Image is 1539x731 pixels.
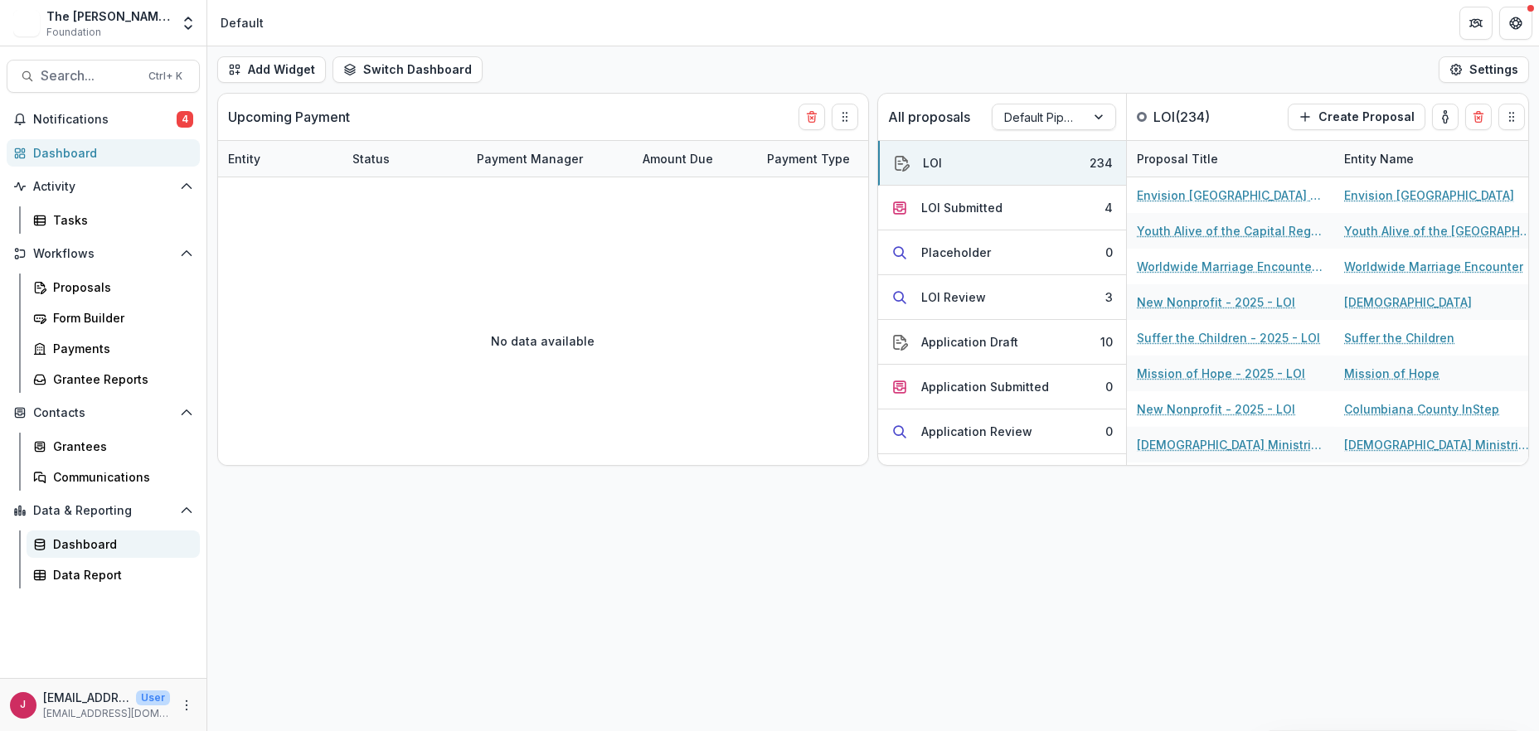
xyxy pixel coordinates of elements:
div: Application Review [921,423,1032,440]
div: 0 [1105,423,1113,440]
a: Grantees [27,433,200,460]
div: Ctrl + K [145,67,186,85]
div: Payment Manager [467,141,633,177]
a: Suffer the Children [1344,329,1454,346]
div: Entity [218,141,342,177]
span: Notifications [33,113,177,127]
span: Foundation [46,25,101,40]
button: Open Workflows [7,240,200,267]
div: Proposal Title [1127,141,1334,177]
button: More [177,695,197,715]
div: 3 [1105,288,1113,306]
button: Search... [7,60,200,93]
span: Data & Reporting [33,504,173,518]
button: Placeholder0 [878,230,1126,275]
div: Payment Manager [467,150,593,167]
nav: breadcrumb [214,11,270,35]
div: Dashboard [33,144,187,162]
div: 0 [1105,244,1113,261]
div: Proposal Title [1127,150,1228,167]
a: Columbiana County InStep [1344,400,1499,418]
div: The [PERSON_NAME] Foundation [46,7,170,25]
div: Form Builder [53,309,187,327]
div: Payment Type [757,150,860,167]
div: jcline@bolickfoundation.org [21,700,27,710]
a: Communications [27,463,200,491]
div: Payment Type [757,141,881,177]
a: Envision [GEOGRAPHIC_DATA] - 2025 - LOI [1137,186,1324,204]
a: Proposals [27,274,200,301]
button: Open Activity [7,173,200,200]
p: No data available [492,332,595,350]
div: 234 [1090,154,1113,172]
div: Status [342,150,400,167]
a: [DEMOGRAPHIC_DATA] [1344,293,1472,311]
button: LOI Review3 [878,275,1126,320]
div: Application Draft [921,333,1018,351]
a: Worldwide Marriage Encounter - 2025 - LOI [1137,258,1324,275]
p: Upcoming Payment [228,107,350,127]
a: Tasks [27,206,200,234]
button: toggle-assigned-to-me [1432,104,1459,130]
a: Dashboard [7,139,200,167]
button: Create Proposal [1288,104,1425,130]
span: Activity [33,180,173,194]
a: [DEMOGRAPHIC_DATA] Ministries - 2025 - LOI [1137,436,1324,453]
button: LOI234 [878,141,1126,186]
p: [EMAIL_ADDRESS][DOMAIN_NAME] [43,706,170,721]
button: Get Help [1499,7,1532,40]
a: Youth Alive of the [GEOGRAPHIC_DATA] [1344,222,1532,240]
button: Open Contacts [7,399,200,426]
div: Status [342,141,467,177]
div: Default [221,14,264,31]
button: Settings [1439,56,1529,83]
a: [DEMOGRAPHIC_DATA] Ministries [1344,436,1532,453]
p: All proposals [888,107,970,127]
button: Notifications4 [7,106,200,133]
a: Mission of Hope [1344,365,1439,382]
p: [EMAIL_ADDRESS][DOMAIN_NAME] [43,689,129,706]
span: Workflows [33,247,173,261]
div: Tasks [53,211,187,229]
button: LOI Submitted4 [878,186,1126,230]
button: Application Draft10 [878,320,1126,365]
div: Grantees [53,438,187,455]
span: 4 [177,111,193,128]
a: Mission of Hope - 2025 - LOI [1137,365,1305,382]
div: Placeholder [921,244,991,261]
button: Add Widget [217,56,326,83]
div: LOI [923,154,942,172]
div: 10 [1100,333,1113,351]
button: Open entity switcher [177,7,200,40]
div: Payments [53,340,187,357]
div: Proposals [53,278,187,296]
button: Delete card [799,104,825,130]
button: Drag [1498,104,1525,130]
p: User [136,690,170,705]
div: Amount Due [633,150,723,167]
div: Amount Due [633,141,757,177]
p: LOI ( 234 ) [1153,107,1278,127]
a: Data Report [27,561,200,588]
button: Partners [1459,7,1493,40]
div: LOI Submitted [921,199,1003,216]
a: New Nonprofit - 2025 - LOI [1137,293,1295,311]
div: 4 [1104,199,1113,216]
a: Worldwide Marriage Encounter [1344,258,1523,275]
button: Delete card [1465,104,1492,130]
a: Envision [GEOGRAPHIC_DATA] [1344,186,1514,204]
button: Drag [832,104,858,130]
a: Dashboard [27,530,200,558]
div: Entity [218,150,270,167]
a: Form Builder [27,304,200,332]
a: Youth Alive of the Capital Region - 2025 - LOI [1137,222,1324,240]
div: Communications [53,468,187,486]
a: Suffer the Children - 2025 - LOI [1137,329,1320,346]
a: Grantee Reports [27,365,200,393]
